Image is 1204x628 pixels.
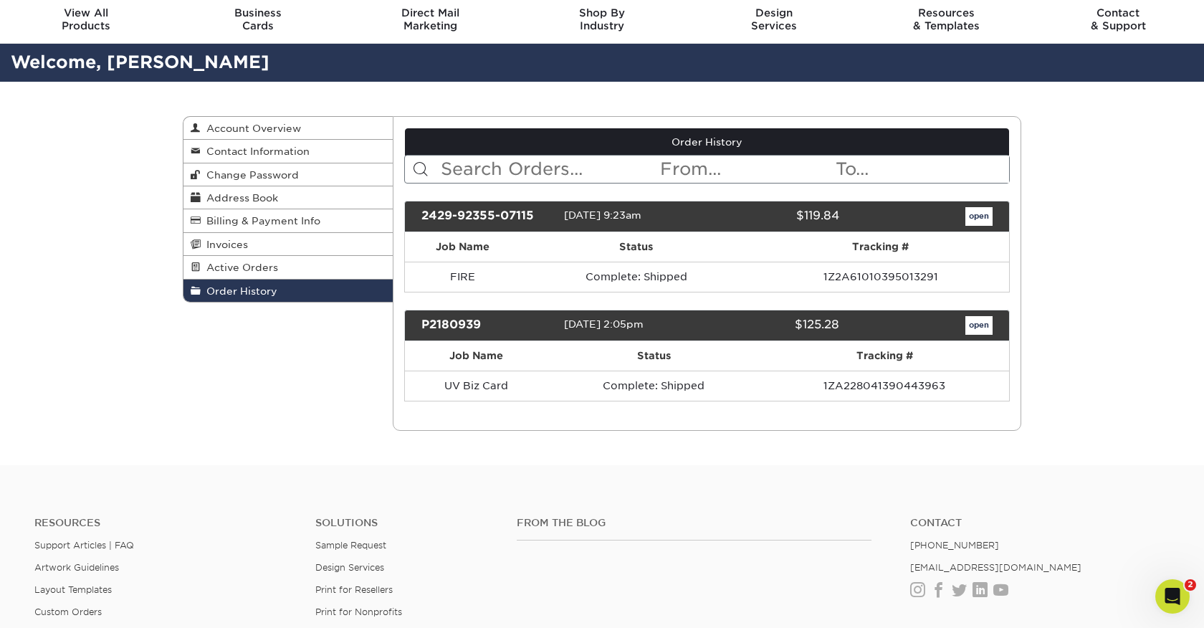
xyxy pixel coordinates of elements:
[411,316,564,335] div: P2180939
[516,6,688,32] div: Industry
[183,233,393,256] a: Invoices
[1155,579,1190,614] iframe: Intercom live chat
[860,6,1032,19] span: Resources
[548,341,760,371] th: Status
[201,285,277,297] span: Order History
[201,262,278,273] span: Active Orders
[183,256,393,279] a: Active Orders
[34,562,119,573] a: Artwork Guidelines
[688,6,860,32] div: Services
[344,6,516,32] div: Marketing
[834,156,1009,183] input: To...
[405,262,521,292] td: FIRE
[965,207,993,226] a: open
[405,371,548,401] td: UV Biz Card
[564,209,641,221] span: [DATE] 9:23am
[910,540,999,551] a: [PHONE_NUMBER]
[411,207,564,226] div: 2429-92355-07115
[696,207,849,226] div: $119.84
[183,140,393,163] a: Contact Information
[315,540,386,551] a: Sample Request
[315,606,402,617] a: Print for Nonprofits
[183,163,393,186] a: Change Password
[34,517,294,529] h4: Resources
[315,517,494,529] h4: Solutions
[183,117,393,140] a: Account Overview
[201,192,278,204] span: Address Book
[520,262,752,292] td: Complete: Shipped
[752,232,1009,262] th: Tracking #
[201,215,320,227] span: Billing & Payment Info
[34,540,134,551] a: Support Articles | FAQ
[344,6,516,19] span: Direct Mail
[548,371,760,401] td: Complete: Shipped
[201,146,310,157] span: Contact Information
[760,341,1009,371] th: Tracking #
[405,341,548,371] th: Job Name
[688,6,860,19] span: Design
[201,169,299,181] span: Change Password
[201,123,301,134] span: Account Overview
[1032,6,1204,19] span: Contact
[516,6,688,19] span: Shop By
[696,316,849,335] div: $125.28
[910,517,1170,529] a: Contact
[1032,6,1204,32] div: & Support
[183,280,393,302] a: Order History
[439,156,659,183] input: Search Orders...
[172,6,344,32] div: Cards
[183,209,393,232] a: Billing & Payment Info
[405,128,1010,156] a: Order History
[201,239,248,250] span: Invoices
[760,371,1009,401] td: 1ZA228041390443963
[183,186,393,209] a: Address Book
[965,316,993,335] a: open
[1185,579,1196,591] span: 2
[520,232,752,262] th: Status
[910,562,1081,573] a: [EMAIL_ADDRESS][DOMAIN_NAME]
[860,6,1032,32] div: & Templates
[315,584,393,595] a: Print for Resellers
[517,517,871,529] h4: From the Blog
[564,318,644,330] span: [DATE] 2:05pm
[405,232,521,262] th: Job Name
[172,6,344,19] span: Business
[315,562,384,573] a: Design Services
[659,156,833,183] input: From...
[752,262,1009,292] td: 1Z2A61010395013291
